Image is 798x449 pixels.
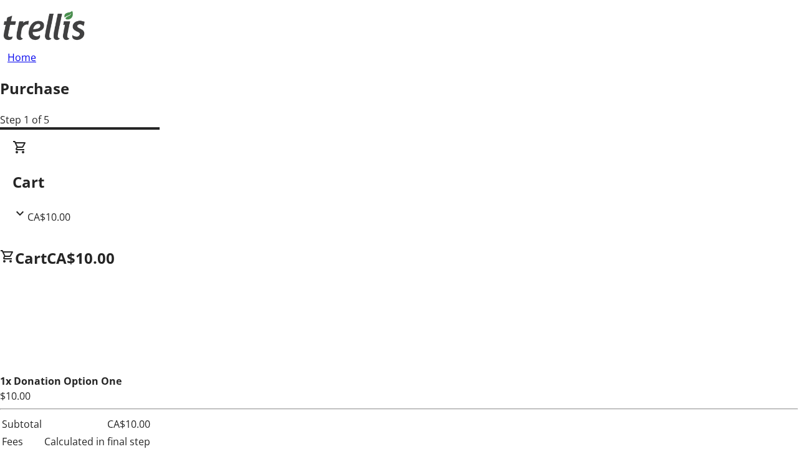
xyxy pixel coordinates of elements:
[15,248,47,268] span: Cart
[27,210,70,224] span: CA$10.00
[44,416,151,432] td: CA$10.00
[47,248,115,268] span: CA$10.00
[12,171,786,193] h2: Cart
[12,140,786,224] div: CartCA$10.00
[1,416,42,432] td: Subtotal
